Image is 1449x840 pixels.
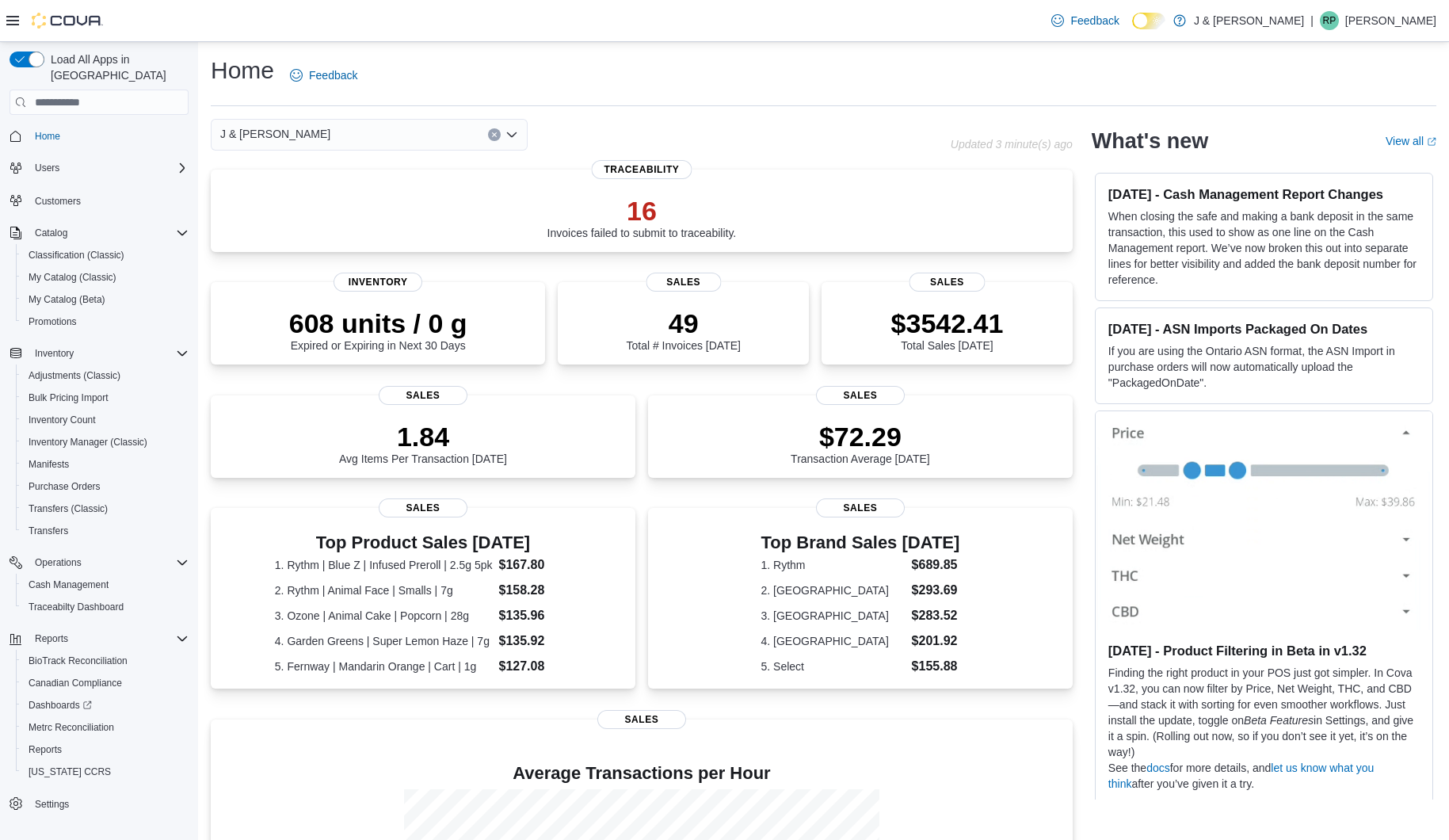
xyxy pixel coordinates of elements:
[909,273,985,292] span: Sales
[309,67,357,83] span: Feedback
[1070,13,1119,29] span: Feedback
[16,672,195,694] button: Canadian Compliance
[16,520,195,542] button: Transfers
[1310,11,1314,30] p: |
[3,342,195,365] button: Inventory
[1345,11,1436,30] p: [PERSON_NAME]
[816,498,905,517] span: Sales
[29,655,128,667] span: BioTrack Reconciliation
[289,307,467,352] div: Expired or Expiring in Next 30 Days
[29,677,122,689] span: Canadian Compliance
[29,502,108,515] span: Transfers (Classic)
[22,455,75,474] a: Manifests
[22,477,107,496] a: Purchase Orders
[22,674,189,693] span: Canadian Compliance
[761,557,906,573] dt: 1. Rythm
[912,556,960,575] dd: $689.85
[29,480,101,493] span: Purchase Orders
[1323,11,1337,30] span: RP
[29,158,189,178] span: Users
[16,475,195,498] button: Purchase Orders
[29,391,109,404] span: Bulk Pricing Import
[16,761,195,783] button: [US_STATE] CCRS
[29,192,87,211] a: Customers
[499,606,572,625] dd: $135.96
[16,453,195,475] button: Manifests
[22,388,115,407] a: Bulk Pricing Import
[22,388,189,407] span: Bulk Pricing Import
[29,766,111,778] span: [US_STATE] CCRS
[499,632,572,651] dd: $135.92
[22,410,189,430] span: Inventory Count
[891,307,1004,339] p: $3542.41
[22,598,130,617] a: Traceabilty Dashboard
[29,344,189,363] span: Inventory
[22,312,83,331] a: Promotions
[22,499,189,518] span: Transfers (Classic)
[339,421,507,452] p: 1.84
[16,365,195,387] button: Adjustments (Classic)
[1092,128,1208,154] h2: What's new
[35,798,69,811] span: Settings
[44,52,189,83] span: Load All Apps in [GEOGRAPHIC_DATA]
[29,578,109,591] span: Cash Management
[1108,665,1420,760] p: Finding the right product in your POS just got simpler. In Cova v1.32, you can now filter by Pric...
[29,223,74,242] button: Catalog
[22,651,134,670] a: BioTrack Reconciliation
[275,533,571,552] h3: Top Product Sales [DATE]
[275,608,493,624] dt: 3. Ozone | Animal Cake | Popcorn | 28g
[29,795,75,814] a: Settings
[29,190,189,210] span: Customers
[591,160,692,179] span: Traceability
[597,710,686,729] span: Sales
[29,629,189,648] span: Reports
[284,59,364,91] a: Feedback
[22,312,189,331] span: Promotions
[22,246,189,265] span: Classification (Classic)
[29,794,189,814] span: Settings
[29,699,92,712] span: Dashboards
[816,386,905,405] span: Sales
[547,195,737,227] p: 16
[29,525,68,537] span: Transfers
[761,608,906,624] dt: 3. [GEOGRAPHIC_DATA]
[1244,714,1314,727] em: Beta Features
[22,290,112,309] a: My Catalog (Beta)
[16,574,195,596] button: Cash Management
[35,347,74,360] span: Inventory
[29,601,124,613] span: Traceabilty Dashboard
[646,273,721,292] span: Sales
[29,127,67,146] a: Home
[22,718,189,737] span: Metrc Reconciliation
[35,227,67,239] span: Catalog
[22,598,189,617] span: Traceabilty Dashboard
[22,433,189,452] span: Inventory Manager (Classic)
[29,414,96,426] span: Inventory Count
[547,195,737,239] div: Invoices failed to submit to traceability.
[22,366,189,385] span: Adjustments (Classic)
[29,743,62,756] span: Reports
[22,499,114,518] a: Transfers (Classic)
[22,521,74,540] a: Transfers
[499,556,572,575] dd: $167.80
[22,433,154,452] a: Inventory Manager (Classic)
[912,657,960,676] dd: $155.88
[35,195,81,208] span: Customers
[35,130,60,143] span: Home
[3,189,195,212] button: Customers
[761,659,906,674] dt: 5. Select
[1427,137,1436,147] svg: External link
[1108,343,1420,391] p: If you are using the Ontario ASN format, the ASN Import in purchase orders will now automatically...
[3,552,195,574] button: Operations
[275,582,493,598] dt: 2. Rythm | Animal Face | Smalls | 7g
[891,307,1004,352] div: Total Sales [DATE]
[16,409,195,431] button: Inventory Count
[1194,11,1304,30] p: J & [PERSON_NAME]
[16,244,195,266] button: Classification (Classic)
[505,128,518,141] button: Open list of options
[791,421,930,452] p: $72.29
[29,553,189,572] span: Operations
[1146,762,1170,774] a: docs
[22,268,123,287] a: My Catalog (Classic)
[3,222,195,244] button: Catalog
